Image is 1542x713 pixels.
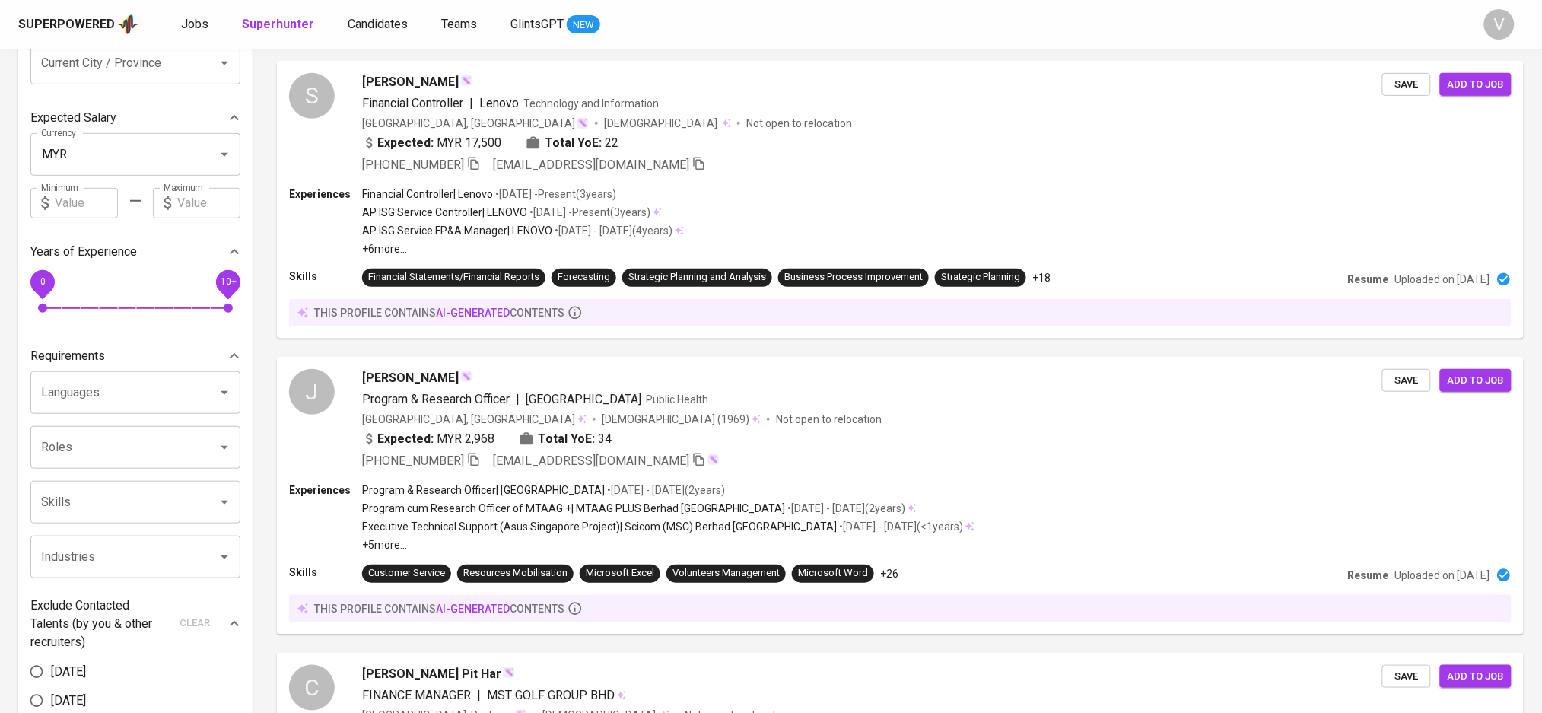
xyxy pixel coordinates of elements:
[1348,272,1389,287] p: Resume
[1395,568,1490,583] p: Uploaded on [DATE]
[1390,372,1423,390] span: Save
[605,482,725,498] p: • [DATE] - [DATE] ( 2 years )
[368,566,445,581] div: Customer Service
[493,454,689,468] span: [EMAIL_ADDRESS][DOMAIN_NAME]
[1395,272,1490,287] p: Uploaded on [DATE]
[552,223,672,238] p: • [DATE] - [DATE] ( 4 years )
[463,566,568,581] div: Resources Mobilisation
[538,430,595,448] b: Total YoE:
[362,223,552,238] p: AP ISG Service FP&A Manager | LENOVO
[837,519,963,534] p: • [DATE] - [DATE] ( <1 years )
[277,357,1524,635] a: J[PERSON_NAME]Program & Research Officer|[GEOGRAPHIC_DATA]Public Health[GEOGRAPHIC_DATA], [GEOGRA...
[460,75,472,87] img: magic_wand.svg
[941,270,1020,285] div: Strategic Planning
[1440,369,1512,393] button: Add to job
[672,566,780,581] div: Volunteers Management
[362,392,510,406] span: Program & Research Officer
[1440,665,1512,689] button: Add to job
[1348,568,1389,583] p: Resume
[30,103,240,133] div: Expected Salary
[469,94,473,113] span: |
[314,601,564,616] p: this profile contains contents
[503,667,515,679] img: magic_wand.svg
[181,17,208,31] span: Jobs
[51,663,86,681] span: [DATE]
[51,692,86,710] span: [DATE]
[289,482,362,498] p: Experiences
[602,412,761,427] div: (1969)
[277,61,1524,339] a: S[PERSON_NAME]Financial Controller|LenovoTechnology and Information[GEOGRAPHIC_DATA], [GEOGRAPHIC...
[746,116,852,131] p: Not open to relocation
[479,96,519,110] span: Lenovo
[214,53,235,74] button: Open
[567,18,600,33] span: NEW
[362,665,501,683] span: [PERSON_NAME] Pit Har
[798,566,868,581] div: Microsoft Word
[362,430,494,448] div: MYR 2,968
[362,96,463,110] span: Financial Controller
[314,305,564,320] p: this profile contains contents
[362,688,471,702] span: FINANCE MANAGER
[1448,668,1504,686] span: Add to job
[1440,73,1512,97] button: Add to job
[40,276,45,287] span: 0
[362,454,464,468] span: [PHONE_NUMBER]
[460,371,472,383] img: magic_wand.svg
[362,519,837,534] p: Executive Technical Support (Asus Singapore Project) | Scicom (MSC) Berhad [GEOGRAPHIC_DATA]
[1448,76,1504,94] span: Add to job
[214,144,235,165] button: Open
[362,501,785,516] p: Program cum Research Officer of MTAAG + | MTAAG PLUS Berhad [GEOGRAPHIC_DATA]
[242,15,317,34] a: Superhunter
[1032,270,1051,285] p: +18
[527,205,650,220] p: • [DATE] - Present ( 3 years )
[436,603,510,615] span: AI-generated
[362,186,493,202] p: Financial Controller | Lenovo
[348,17,408,31] span: Candidates
[1390,668,1423,686] span: Save
[362,241,684,256] p: +6 more ...
[602,412,717,427] span: [DEMOGRAPHIC_DATA]
[55,188,118,218] input: Value
[545,134,602,152] b: Total YoE:
[18,16,115,33] div: Superpowered
[441,17,477,31] span: Teams
[1382,73,1431,97] button: Save
[526,392,641,406] span: [GEOGRAPHIC_DATA]
[776,412,882,427] p: Not open to relocation
[880,566,898,581] p: +26
[646,393,708,406] span: Public Health
[118,13,138,36] img: app logo
[30,109,116,127] p: Expected Salary
[1382,665,1431,689] button: Save
[510,15,600,34] a: GlintsGPT NEW
[516,390,520,409] span: |
[487,688,615,702] span: MST GOLF GROUP BHD
[30,347,105,365] p: Requirements
[707,454,720,466] img: magic_wand.svg
[30,243,137,261] p: Years of Experience
[784,270,923,285] div: Business Process Improvement
[289,73,335,119] div: S
[598,430,612,448] span: 34
[18,13,138,36] a: Superpoweredapp logo
[30,341,240,371] div: Requirements
[362,116,589,131] div: [GEOGRAPHIC_DATA], [GEOGRAPHIC_DATA]
[605,134,618,152] span: 22
[289,369,335,415] div: J
[289,665,335,711] div: C
[377,430,434,448] b: Expected:
[577,117,589,129] img: magic_wand.svg
[441,15,480,34] a: Teams
[493,186,616,202] p: • [DATE] - Present ( 3 years )
[1484,9,1515,40] div: V
[1390,76,1423,94] span: Save
[362,537,974,552] p: +5 more ...
[477,686,481,705] span: |
[242,17,314,31] b: Superhunter
[368,270,539,285] div: Financial Statements/Financial Reports
[586,566,654,581] div: Microsoft Excel
[362,369,459,387] span: [PERSON_NAME]
[558,270,610,285] div: Forecasting
[362,73,459,91] span: [PERSON_NAME]
[181,15,211,34] a: Jobs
